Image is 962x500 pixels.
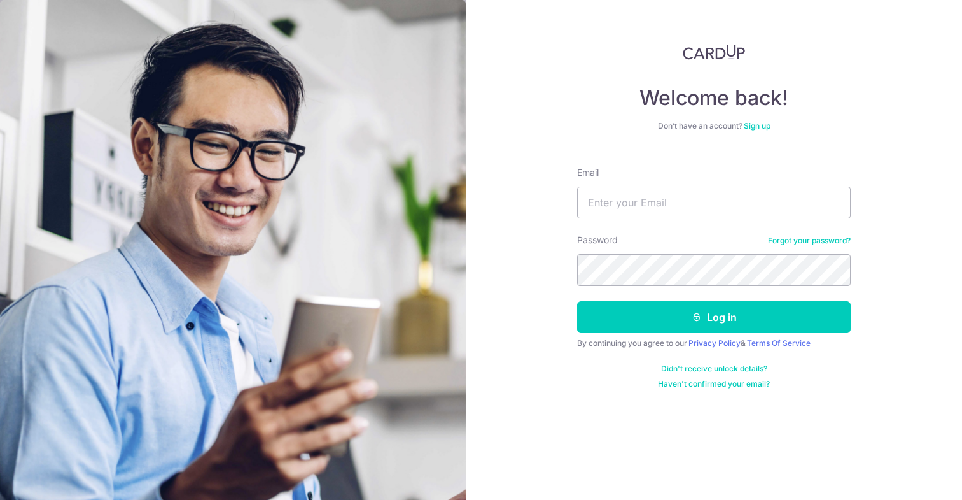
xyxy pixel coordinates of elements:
[577,301,851,333] button: Log in
[658,379,770,389] a: Haven't confirmed your email?
[577,166,599,179] label: Email
[683,45,745,60] img: CardUp Logo
[747,338,811,348] a: Terms Of Service
[577,85,851,111] h4: Welcome back!
[744,121,770,131] a: Sign up
[577,234,618,246] label: Password
[661,364,767,374] a: Didn't receive unlock details?
[768,236,851,246] a: Forgot your password?
[577,338,851,348] div: By continuing you agree to our &
[577,187,851,218] input: Enter your Email
[688,338,741,348] a: Privacy Policy
[577,121,851,131] div: Don’t have an account?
